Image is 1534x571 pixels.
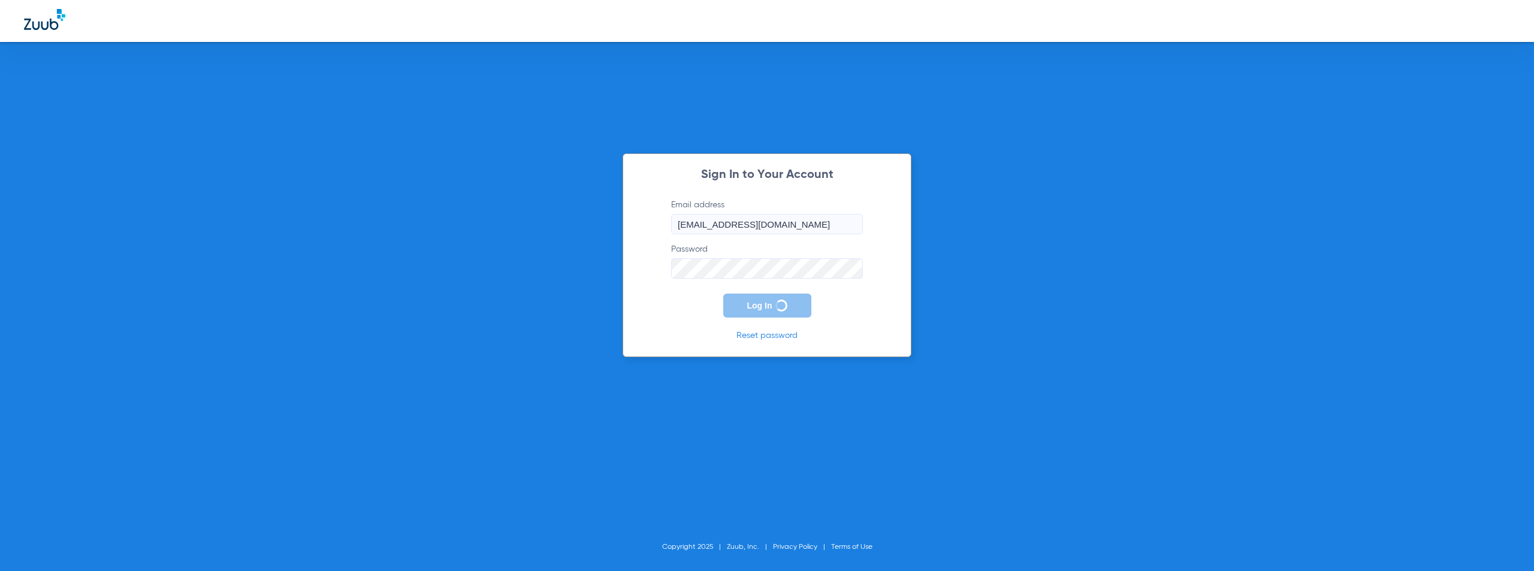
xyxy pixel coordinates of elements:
label: Email address [671,199,863,234]
span: Log In [747,301,772,310]
button: Log In [723,294,811,318]
li: Copyright 2025 [662,541,727,553]
li: Zuub, Inc. [727,541,773,553]
a: Reset password [736,331,798,340]
a: Terms of Use [831,543,872,551]
label: Password [671,243,863,279]
input: Email address [671,214,863,234]
iframe: Chat Widget [1474,513,1534,571]
img: Zuub Logo [24,9,65,30]
input: Password [671,258,863,279]
a: Privacy Policy [773,543,817,551]
h2: Sign In to Your Account [653,169,881,181]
